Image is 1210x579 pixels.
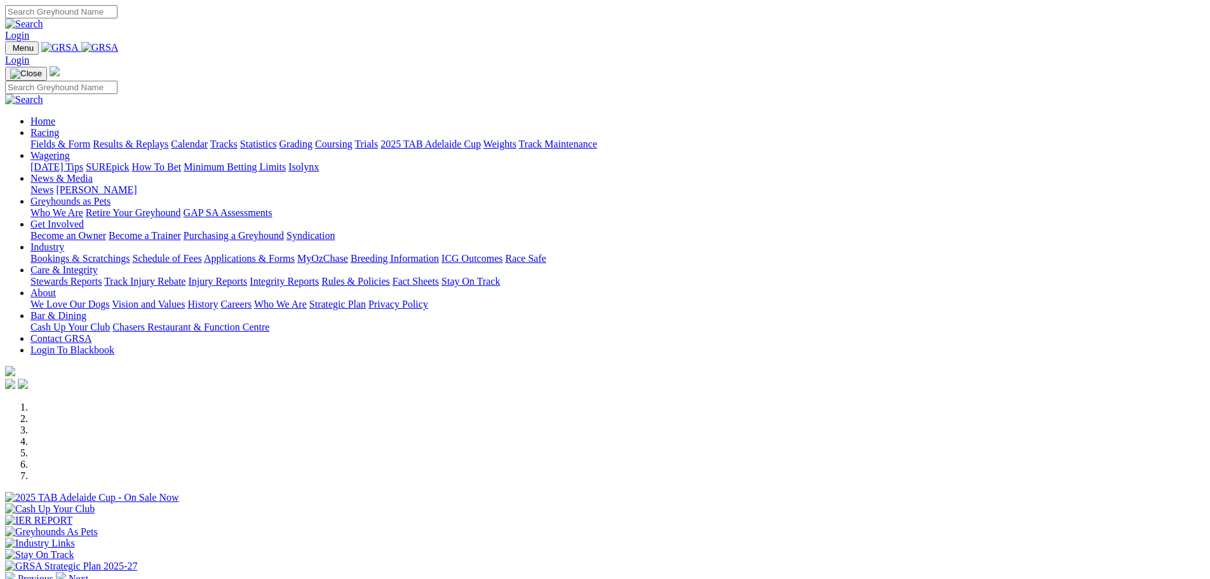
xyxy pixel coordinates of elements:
a: Bar & Dining [30,310,86,321]
div: Bar & Dining [30,322,1205,333]
a: Schedule of Fees [132,253,201,264]
a: Stewards Reports [30,276,102,287]
a: SUREpick [86,161,129,172]
a: Injury Reports [188,276,247,287]
a: Applications & Forms [204,253,295,264]
a: Track Maintenance [519,139,597,149]
img: Close [10,69,42,79]
a: Become a Trainer [109,230,181,241]
img: Stay On Track [5,549,74,561]
a: Racing [30,127,59,138]
a: Login To Blackbook [30,344,114,355]
a: Vision and Values [112,299,185,310]
a: Who We Are [254,299,307,310]
a: Weights [483,139,516,149]
a: Integrity Reports [250,276,319,287]
a: Grading [279,139,313,149]
img: GRSA Strategic Plan 2025-27 [5,561,137,572]
a: Breeding Information [351,253,439,264]
a: Chasers Restaurant & Function Centre [112,322,269,332]
a: Race Safe [505,253,546,264]
img: Search [5,94,43,106]
a: Syndication [286,230,335,241]
a: Greyhounds as Pets [30,196,111,207]
a: Home [30,116,55,126]
span: Menu [13,43,34,53]
a: Retire Your Greyhound [86,207,181,218]
a: Calendar [171,139,208,149]
img: logo-grsa-white.png [5,366,15,376]
a: Stay On Track [441,276,500,287]
a: ICG Outcomes [441,253,502,264]
div: Wagering [30,161,1205,173]
img: twitter.svg [18,379,28,389]
a: GAP SA Assessments [184,207,272,218]
a: We Love Our Dogs [30,299,109,310]
a: Results & Replays [93,139,168,149]
a: Get Involved [30,219,84,229]
div: Racing [30,139,1205,150]
a: Rules & Policies [321,276,390,287]
a: Fact Sheets [393,276,439,287]
input: Search [5,5,118,18]
img: GRSA [41,42,79,53]
a: Who We Are [30,207,83,218]
a: Industry [30,242,64,252]
img: logo-grsa-white.png [50,66,60,76]
img: Search [5,18,43,30]
button: Toggle navigation [5,41,39,55]
img: Greyhounds As Pets [5,526,98,538]
div: News & Media [30,184,1205,196]
a: About [30,287,56,298]
a: [PERSON_NAME] [56,184,137,195]
a: Isolynx [288,161,319,172]
a: Careers [220,299,252,310]
img: facebook.svg [5,379,15,389]
button: Toggle navigation [5,67,47,81]
a: Login [5,55,29,65]
div: Get Involved [30,230,1205,242]
img: IER REPORT [5,515,72,526]
a: Purchasing a Greyhound [184,230,284,241]
a: Strategic Plan [309,299,366,310]
a: 2025 TAB Adelaide Cup [380,139,481,149]
a: Track Injury Rebate [104,276,185,287]
div: About [30,299,1205,310]
a: Contact GRSA [30,333,91,344]
a: Bookings & Scratchings [30,253,130,264]
a: Coursing [315,139,353,149]
a: Fields & Form [30,139,90,149]
a: MyOzChase [297,253,348,264]
a: Trials [354,139,378,149]
a: [DATE] Tips [30,161,83,172]
a: Tracks [210,139,238,149]
input: Search [5,81,118,94]
a: News & Media [30,173,93,184]
div: Industry [30,253,1205,264]
a: Become an Owner [30,230,106,241]
img: 2025 TAB Adelaide Cup - On Sale Now [5,492,179,503]
a: Minimum Betting Limits [184,161,286,172]
a: History [187,299,218,310]
div: Greyhounds as Pets [30,207,1205,219]
div: Care & Integrity [30,276,1205,287]
img: Cash Up Your Club [5,503,95,515]
a: Statistics [240,139,277,149]
a: News [30,184,53,195]
a: Care & Integrity [30,264,98,275]
a: Cash Up Your Club [30,322,110,332]
a: Wagering [30,150,70,161]
a: How To Bet [132,161,182,172]
a: Login [5,30,29,41]
img: GRSA [81,42,119,53]
img: Industry Links [5,538,75,549]
a: Privacy Policy [368,299,428,310]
